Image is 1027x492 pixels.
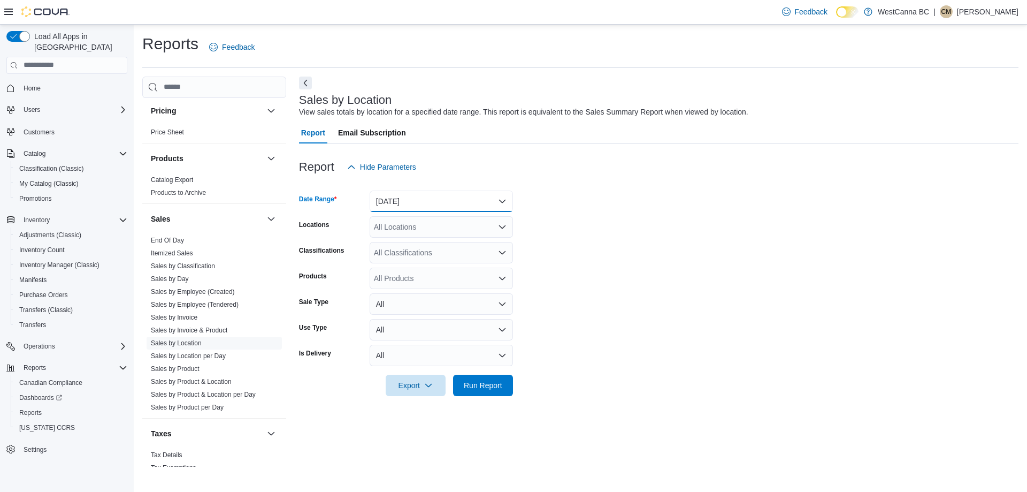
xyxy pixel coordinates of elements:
button: Catalog [2,146,132,161]
label: Date Range [299,195,337,203]
button: My Catalog (Classic) [11,176,132,191]
a: End Of Day [151,237,184,244]
a: My Catalog (Classic) [15,177,83,190]
span: Price Sheet [151,128,184,137]
button: Reports [11,405,132,420]
span: Catalog [19,147,127,160]
a: Sales by Product [151,365,200,373]
h1: Reports [142,33,198,55]
span: Inventory Manager (Classic) [19,261,99,269]
span: Sales by Invoice & Product [151,326,227,335]
a: Home [19,82,45,95]
span: Customers [24,128,55,137]
button: All [370,319,513,340]
button: Promotions [11,191,132,206]
span: Transfers (Classic) [15,304,127,316]
button: Taxes [151,428,263,439]
a: Transfers (Classic) [15,304,77,316]
button: Hide Parameters [343,156,420,178]
span: Canadian Compliance [19,379,82,387]
a: Inventory Manager (Classic) [15,259,104,271]
a: Customers [19,126,59,139]
span: Report [301,122,325,143]
div: Pricing [142,126,286,143]
span: Adjustments (Classic) [15,229,127,241]
h3: Report [299,161,334,173]
a: Catalog Export [151,176,193,184]
a: Sales by Invoice [151,314,197,321]
button: Inventory [2,213,132,228]
span: Products to Archive [151,188,206,197]
button: Pricing [151,105,263,116]
span: Load All Apps in [GEOGRAPHIC_DATA] [30,31,127,52]
a: Feedback [205,36,259,58]
a: Manifests [15,274,51,286]
span: Purchase Orders [19,291,68,299]
a: Purchase Orders [15,289,72,301]
button: Open list of options [498,248,507,257]
a: Sales by Classification [151,262,215,270]
span: Feedback [795,6,827,17]
label: Locations [299,221,329,229]
a: Sales by Product & Location per Day [151,391,256,398]
span: Sales by Product per Day [151,403,224,412]
button: Operations [19,340,59,353]
button: Open list of options [498,274,507,283]
label: Sale Type [299,298,328,306]
span: Adjustments (Classic) [19,231,81,239]
a: Canadian Compliance [15,376,87,389]
button: Open list of options [498,223,507,231]
button: Inventory Count [11,243,132,258]
a: Adjustments (Classic) [15,229,86,241]
input: Dark Mode [836,6,859,18]
a: Sales by Location [151,339,202,347]
span: Itemized Sales [151,249,193,258]
span: Transfers (Classic) [19,306,73,314]
label: Is Delivery [299,349,331,358]
span: Inventory [24,216,50,224]
button: Reports [19,361,50,374]
span: Promotions [19,194,52,203]
button: Classification (Classic) [11,161,132,176]
span: CM [941,5,952,18]
a: Classification (Classic) [15,162,88,175]
span: Sales by Product & Location per Day [151,390,256,399]
button: Products [265,152,278,165]
span: Promotions [15,192,127,205]
span: Reports [15,406,127,419]
a: Dashboards [15,391,66,404]
span: Dashboards [15,391,127,404]
span: Manifests [15,274,127,286]
div: View sales totals by location for a specified date range. This report is equivalent to the Sales ... [299,107,748,118]
button: Taxes [265,427,278,440]
span: Home [19,81,127,95]
span: Tax Exemptions [151,464,196,472]
span: Feedback [222,42,255,52]
p: [PERSON_NAME] [957,5,1018,18]
span: Classification (Classic) [15,162,127,175]
span: Home [24,84,41,93]
nav: Complex example [6,76,127,485]
h3: Sales by Location [299,94,392,107]
span: Users [24,105,40,114]
span: Catalog Export [151,176,193,184]
h3: Taxes [151,428,172,439]
span: Reports [19,408,42,417]
span: Sales by Day [151,275,189,283]
span: Sales by Location per Day [151,352,226,360]
button: [DATE] [370,191,513,212]
span: My Catalog (Classic) [19,179,79,188]
span: Washington CCRS [15,421,127,434]
button: Users [2,102,132,117]
span: Inventory [19,214,127,226]
button: Operations [2,339,132,354]
span: Dashboards [19,393,62,402]
button: Inventory [19,214,54,226]
button: Sales [151,214,263,224]
button: Manifests [11,273,132,287]
span: Sales by Product & Location [151,377,232,386]
span: Operations [24,342,55,351]
a: Inventory Count [15,244,69,256]
div: Taxes [142,449,286,479]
